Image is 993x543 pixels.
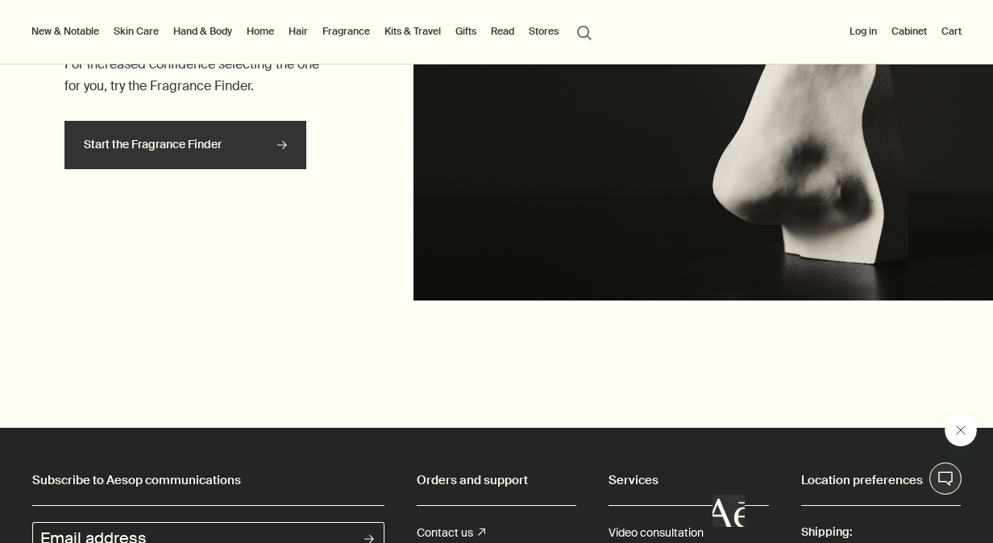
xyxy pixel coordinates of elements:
[945,414,977,446] iframe: Close message from Aesop
[713,495,745,527] iframe: no content
[417,468,576,492] h2: Orders and support
[28,22,102,41] button: New & Notable
[381,22,444,41] a: Kits & Travel
[846,22,880,41] button: Log in
[319,22,373,41] a: Fragrance
[452,22,480,41] a: Gifts
[243,22,277,41] a: Home
[526,22,562,41] button: Stores
[10,13,216,26] h1: Aesop
[570,16,599,47] button: Open search
[64,121,306,169] a: Start the Fragrance Finder
[10,34,202,79] span: Our consultants are available now to offer personalised product advice.
[488,22,517,41] a: Read
[170,22,235,41] a: Hand & Body
[32,468,384,492] h2: Subscribe to Aesop communications
[938,22,965,41] button: Cart
[110,22,162,41] a: Skin Care
[285,22,311,41] a: Hair
[713,414,977,527] div: Aesop says "Our consultants are available now to offer personalised product advice.". Open messag...
[888,22,930,41] a: Cabinet
[609,468,768,492] h2: Services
